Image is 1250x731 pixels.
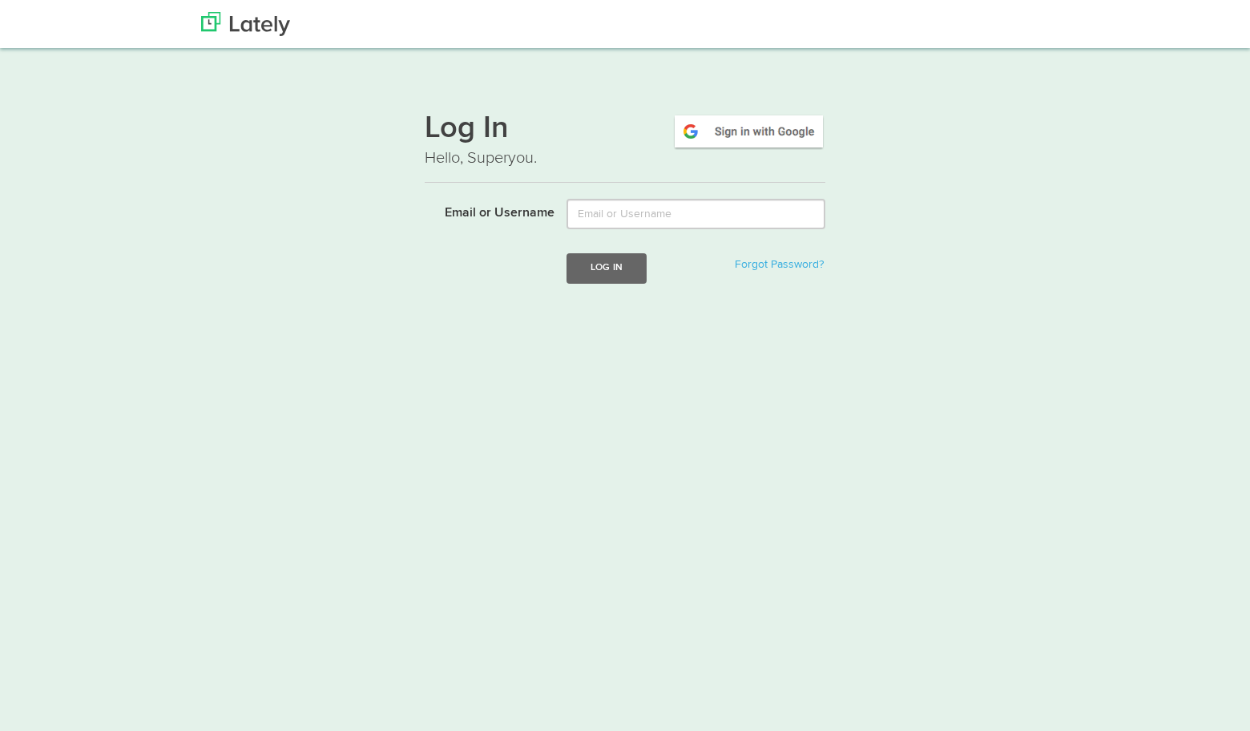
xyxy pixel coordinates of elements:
h1: Log In [425,113,825,147]
p: Hello, Superyou. [425,147,825,170]
img: google-signin.png [672,113,825,150]
a: Forgot Password? [735,259,824,270]
button: Log In [567,253,647,283]
label: Email or Username [413,199,554,223]
input: Email or Username [567,199,825,229]
img: Lately [201,12,290,36]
